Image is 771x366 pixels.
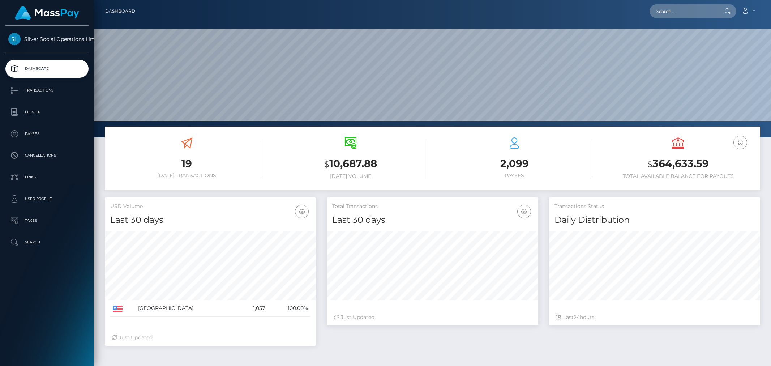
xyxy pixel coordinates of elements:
a: Search [5,233,89,251]
a: Ledger [5,103,89,121]
span: Silver Social Operations Limited [5,36,89,42]
span: 24 [574,314,580,320]
div: Just Updated [334,314,531,321]
h3: 10,687.88 [274,157,427,171]
p: Transactions [8,85,86,96]
p: Dashboard [8,63,86,74]
h4: Last 30 days [332,214,532,226]
h6: Total Available Balance for Payouts [602,173,755,179]
input: Search... [650,4,718,18]
h6: Payees [438,173,591,179]
a: Payees [5,125,89,143]
a: Transactions [5,81,89,99]
img: MassPay Logo [15,6,79,20]
h4: Daily Distribution [554,214,755,226]
td: 1,057 [239,300,267,317]
h5: Total Transactions [332,203,532,210]
a: Cancellations [5,146,89,165]
p: Links [8,172,86,183]
a: Taxes [5,212,89,230]
h6: [DATE] Volume [274,173,427,179]
a: User Profile [5,190,89,208]
h3: 2,099 [438,157,591,171]
p: Taxes [8,215,86,226]
div: Just Updated [112,334,309,341]
h6: [DATE] Transactions [110,173,263,179]
h5: USD Volume [110,203,310,210]
small: $ [324,159,329,169]
h3: 19 [110,157,263,171]
td: [GEOGRAPHIC_DATA] [136,300,239,317]
a: Links [5,168,89,186]
h5: Transactions Status [554,203,755,210]
p: Ledger [8,107,86,118]
p: User Profile [8,193,86,204]
p: Payees [8,128,86,139]
img: Silver Social Operations Limited [8,33,21,45]
p: Cancellations [8,150,86,161]
h4: Last 30 days [110,214,310,226]
p: Search [8,237,86,248]
h3: 364,633.59 [602,157,755,171]
a: Dashboard [105,4,135,19]
small: $ [647,159,652,169]
td: 100.00% [267,300,310,317]
a: Dashboard [5,60,89,78]
div: Last hours [556,314,753,321]
img: US.png [113,306,123,312]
